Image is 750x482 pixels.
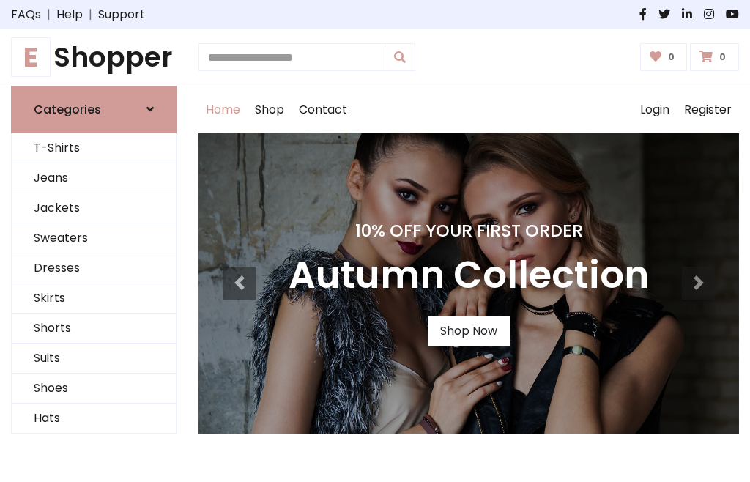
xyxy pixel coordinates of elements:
span: E [11,37,51,77]
a: 0 [690,43,739,71]
a: Shorts [12,314,176,344]
a: Suits [12,344,176,374]
a: Shop [248,86,292,133]
a: Login [633,86,677,133]
a: Dresses [12,253,176,283]
a: EShopper [11,41,177,74]
a: Help [56,6,83,23]
h1: Shopper [11,41,177,74]
h6: Categories [34,103,101,116]
span: 0 [664,51,678,64]
a: Shop Now [428,316,510,346]
a: Hats [12,404,176,434]
a: Support [98,6,145,23]
span: 0 [716,51,729,64]
a: Contact [292,86,354,133]
a: Jackets [12,193,176,223]
a: Home [198,86,248,133]
a: Sweaters [12,223,176,253]
a: T-Shirts [12,133,176,163]
a: Jeans [12,163,176,193]
span: | [83,6,98,23]
a: Register [677,86,739,133]
a: FAQs [11,6,41,23]
a: Skirts [12,283,176,314]
h3: Autumn Collection [289,253,649,298]
h4: 10% Off Your First Order [289,220,649,241]
a: Categories [11,86,177,133]
a: Shoes [12,374,176,404]
span: | [41,6,56,23]
a: 0 [640,43,688,71]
